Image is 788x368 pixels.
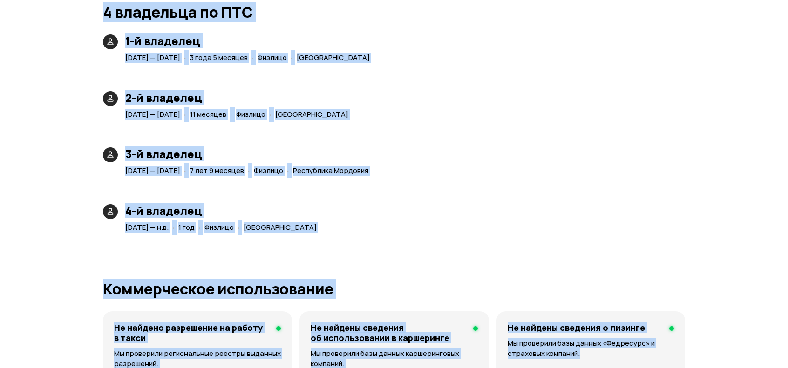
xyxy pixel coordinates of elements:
[184,50,186,65] span: ·
[287,163,289,178] span: ·
[190,53,248,62] span: 3 года 5 месяцев
[125,91,352,104] h3: 2-й владелец
[125,222,169,232] span: [DATE] — н.в.
[184,163,186,178] span: ·
[311,322,465,343] h4: Не найдены сведения об использовании в каршеринге
[254,166,283,175] span: Физлицо
[236,109,265,119] span: Физлицо
[172,220,175,235] span: ·
[198,220,201,235] span: ·
[114,322,269,343] h4: Не найдено разрешение на работу в такси
[251,50,254,65] span: ·
[125,204,320,217] h3: 4-й владелец
[125,53,180,62] span: [DATE] — [DATE]
[103,281,685,297] h1: Коммерческое использование
[178,222,195,232] span: 1 год
[190,166,244,175] span: 7 лет 9 месяцев
[204,222,234,232] span: Физлицо
[258,53,287,62] span: Физлицо
[291,50,293,65] span: ·
[244,222,317,232] span: [GEOGRAPHIC_DATA]
[297,53,370,62] span: [GEOGRAPHIC_DATA]
[125,147,372,161] h3: 3-й владелец
[230,107,232,122] span: ·
[508,338,674,359] p: Мы проверили базы данных «Федресурс» и страховых компаний.
[103,4,685,20] h1: 4 владельца по ПТС
[190,109,226,119] span: 11 месяцев
[508,322,645,333] h4: Не найдены сведения о лизинге
[184,107,186,122] span: ·
[125,166,180,175] span: [DATE] — [DATE]
[248,163,250,178] span: ·
[293,166,368,175] span: Республика Мордовия
[275,109,348,119] span: [GEOGRAPHIC_DATA]
[125,109,180,119] span: [DATE] — [DATE]
[238,220,240,235] span: ·
[269,107,272,122] span: ·
[125,34,374,47] h3: 1-й владелец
